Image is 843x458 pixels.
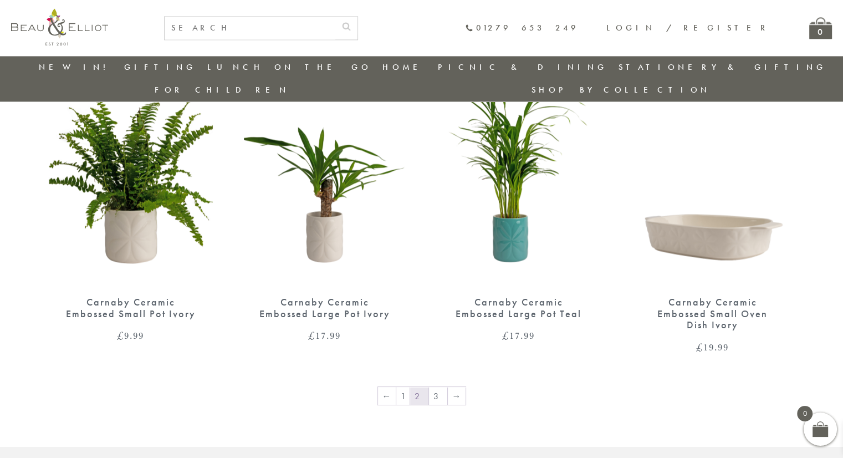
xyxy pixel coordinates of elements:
a: Stationery & Gifting [619,62,826,73]
img: logo [11,8,108,45]
span: £ [117,329,124,342]
img: Carnaby ceramic embossed small oven dish Ivory [627,64,799,286]
a: Lunch On The Go [207,62,371,73]
span: £ [308,329,315,342]
a: Home [382,62,427,73]
a: Page 3 [429,387,447,405]
a: 01279 653 249 [465,23,579,33]
a: Carnaby ceramic embossed small oven dish Ivory Carnaby Ceramic Embossed Small Oven Dish Ivory £19.99 [627,64,799,352]
span: 0 [797,406,813,421]
div: Carnaby Ceramic Embossed Large Pot Ivory [258,297,391,319]
img: Carnaby ceramic embossed small pot ivory [45,64,217,286]
a: Shop by collection [532,84,711,95]
a: Carnaby ceramic embossed small pot ivory Carnaby Ceramic Embossed Small Pot Ivory £9.99 [45,64,217,341]
bdi: 17.99 [308,329,341,342]
a: Carnaby large ivory pot Carnaby Ceramic Embossed Large Pot Ivory £17.99 [239,64,411,341]
bdi: 17.99 [502,329,535,342]
a: → [448,387,466,405]
a: ← [378,387,396,405]
a: For Children [155,84,289,95]
img: Carnaby large teal pot Teal [433,64,605,286]
div: Carnaby Ceramic Embossed Large Pot Teal [452,297,585,319]
span: Page 2 [410,387,428,405]
nav: Product Pagination [45,386,799,408]
a: Carnaby large teal pot Teal Carnaby Ceramic Embossed Large Pot Teal £17.99 [433,64,605,341]
a: Page 1 [396,387,410,405]
a: Login / Register [606,22,770,33]
span: £ [502,329,509,342]
span: £ [696,340,703,354]
img: Carnaby large ivory pot [239,64,411,286]
a: Gifting [124,62,196,73]
a: Picnic & Dining [438,62,607,73]
bdi: 19.99 [696,340,729,354]
div: Carnaby Ceramic Embossed Small Oven Dish Ivory [646,297,779,331]
bdi: 9.99 [117,329,144,342]
a: 0 [809,17,832,39]
a: New in! [39,62,113,73]
input: SEARCH [165,17,335,39]
div: Carnaby Ceramic Embossed Small Pot Ivory [64,297,197,319]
